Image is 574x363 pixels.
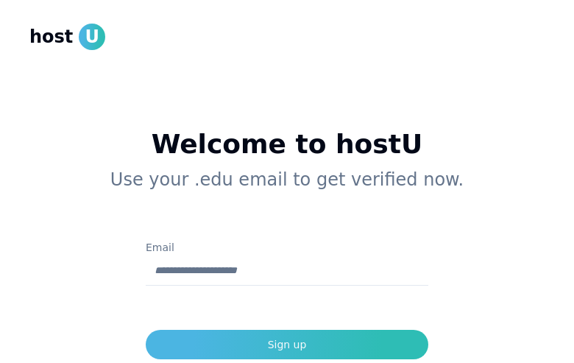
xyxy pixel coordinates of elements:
[146,330,428,359] button: Sign up
[79,24,105,50] span: U
[268,337,307,352] div: Sign up
[53,130,521,159] h1: Welcome to hostU
[53,168,521,191] p: Use your .edu email to get verified now.
[29,25,73,49] span: host
[29,24,105,50] a: hostU
[146,242,174,253] label: Email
